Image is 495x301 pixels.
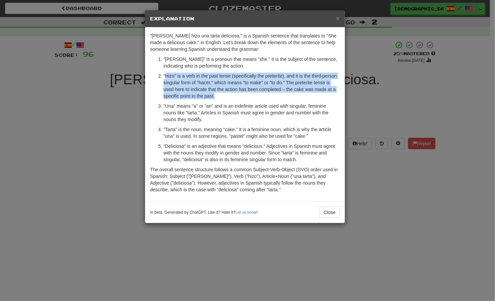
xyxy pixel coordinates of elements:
[163,73,340,99] p: "Hizo" is a verb in the past tense (specifically the preterite), and it is the third-person singu...
[163,56,340,69] p: "[PERSON_NAME]" is a pronoun that means "she." It is the subject of the sentence, indicating who ...
[150,210,258,215] small: In beta. Generated by ChatGPT. Like it? Hate it? !
[336,14,340,22] span: ×
[150,32,340,53] p: "[PERSON_NAME] hizo una tarta deliciosa." is a Spanish sentence that translates to "She made a de...
[150,166,340,193] p: The overall sentence structure follows a common Subject-Verb-Object (SVO) order used in Spanish: ...
[150,15,340,22] h5: Explanation
[319,207,340,218] button: Close
[235,210,256,215] a: Let us know
[163,103,340,123] p: "Una" means "a" or "an" and is an indefinite article used with singular, feminine nouns like "tar...
[163,126,340,139] p: "Tarta" is the noun, meaning "cake." It is a feminine noun, which is why the article "una" is use...
[336,15,340,22] button: Close
[163,143,340,163] p: "Deliciosa" is an adjective that means "delicious." Adjectives in Spanish must agree with the nou...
